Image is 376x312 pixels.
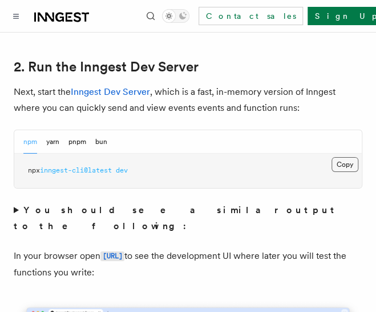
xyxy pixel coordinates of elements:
[100,250,124,261] a: [URL]
[23,130,37,154] button: npm
[199,7,303,25] a: Contact sales
[144,9,157,23] button: Find something...
[14,205,339,231] strong: You should see a similar output to the following:
[100,251,124,261] code: [URL]
[40,166,112,174] span: inngest-cli@latest
[331,157,358,172] button: Copy
[9,9,23,23] button: Toggle navigation
[162,9,189,23] button: Toggle dark mode
[14,84,362,116] p: Next, start the , which is a fast, in-memory version of Inngest where you can quickly send and vi...
[68,130,86,154] button: pnpm
[116,166,128,174] span: dev
[28,166,40,174] span: npx
[14,248,362,281] p: In your browser open to see the development UI where later you will test the functions you write:
[46,130,59,154] button: yarn
[71,86,150,97] a: Inngest Dev Server
[95,130,107,154] button: bun
[14,202,362,234] summary: You should see a similar output to the following:
[14,59,199,75] a: 2. Run the Inngest Dev Server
